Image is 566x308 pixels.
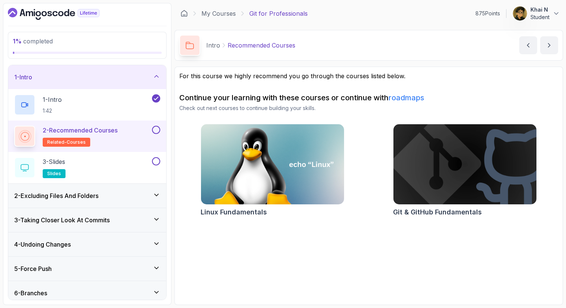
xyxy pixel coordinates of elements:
a: roadmaps [389,93,424,102]
p: Recommended Courses [228,41,295,50]
button: 2-Excluding Files And Folders [8,184,166,208]
h3: 2 - Excluding Files And Folders [14,191,98,200]
button: 4-Undoing Changes [8,232,166,256]
button: 3-Slidesslides [14,157,160,178]
button: 1-Intro [8,65,166,89]
img: Linux Fundamentals card [201,124,344,204]
p: 3 - Slides [43,157,65,166]
h3: 4 - Undoing Changes [14,240,71,249]
h3: 1 - Intro [14,73,32,82]
button: 5-Force Push [8,257,166,281]
button: 6-Branches [8,281,166,305]
button: next content [540,36,558,54]
h2: Continue your learning with these courses or continue with [179,92,558,103]
button: previous content [519,36,537,54]
p: Git for Professionals [249,9,308,18]
h2: Git & GitHub Fundamentals [393,207,482,217]
p: For this course we highly recommend you go through the courses listed below. [179,71,558,80]
a: My Courses [201,9,236,18]
h2: Linux Fundamentals [201,207,267,217]
button: 3-Taking Closer Look At Commits [8,208,166,232]
span: slides [47,171,61,177]
span: 1 % [13,37,22,45]
p: Check out next courses to continue building your skills. [179,104,558,112]
img: user profile image [513,6,527,21]
button: user profile imageKhai NStudent [512,6,560,21]
p: 1:42 [43,107,62,115]
a: Dashboard [8,8,117,20]
h3: 3 - Taking Closer Look At Commits [14,216,110,225]
p: Intro [206,41,220,50]
p: 1 - Intro [43,95,62,104]
p: Khai N [530,6,550,13]
img: Git & GitHub Fundamentals card [393,124,536,204]
span: completed [13,37,53,45]
p: 875 Points [475,10,500,17]
h3: 6 - Branches [14,289,47,298]
a: Linux Fundamentals cardLinux Fundamentals [201,124,344,217]
span: related-courses [47,139,86,145]
h3: 5 - Force Push [14,264,52,273]
a: Dashboard [180,10,188,17]
p: 2 - Recommended Courses [43,126,118,135]
p: Student [530,13,550,21]
button: 1-Intro1:42 [14,94,160,115]
a: Git & GitHub Fundamentals cardGit & GitHub Fundamentals [393,124,537,217]
button: 2-Recommended Coursesrelated-courses [14,126,160,147]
